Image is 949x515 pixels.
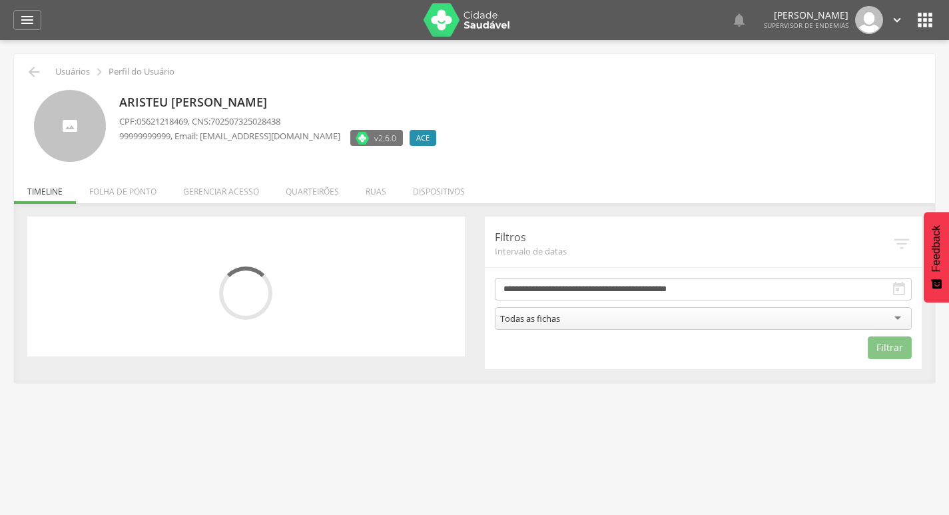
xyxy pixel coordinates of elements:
[500,312,560,324] div: Todas as fichas
[92,65,107,79] i: 
[731,6,747,34] a: 
[13,10,41,30] a: 
[400,173,478,204] li: Dispositivos
[890,13,904,27] i: 
[119,130,340,143] p: , Email: [EMAIL_ADDRESS][DOMAIN_NAME]
[109,67,174,77] p: Perfil do Usuário
[495,230,892,245] p: Filtros
[416,133,430,143] span: ACE
[76,173,170,204] li: Folha de ponto
[914,9,936,31] i: 
[891,281,907,297] i: 
[272,173,352,204] li: Quarteirões
[119,130,170,142] span: 99999999999
[764,11,848,20] p: [PERSON_NAME]
[55,67,90,77] p: Usuários
[930,225,942,272] span: Feedback
[352,173,400,204] li: Ruas
[495,245,892,257] span: Intervalo de datas
[210,115,280,127] span: 702507325028438
[19,12,35,28] i: 
[119,94,443,111] p: Aristeu [PERSON_NAME]
[374,131,396,145] span: v2.6.0
[890,6,904,34] a: 
[764,21,848,30] span: Supervisor de Endemias
[137,115,188,127] span: 05621218469
[170,173,272,204] li: Gerenciar acesso
[868,336,912,359] button: Filtrar
[350,130,403,146] label: Versão do aplicativo
[924,212,949,302] button: Feedback - Mostrar pesquisa
[892,234,912,254] i: 
[119,115,443,128] p: CPF: , CNS:
[731,12,747,28] i: 
[26,64,42,80] i: Voltar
